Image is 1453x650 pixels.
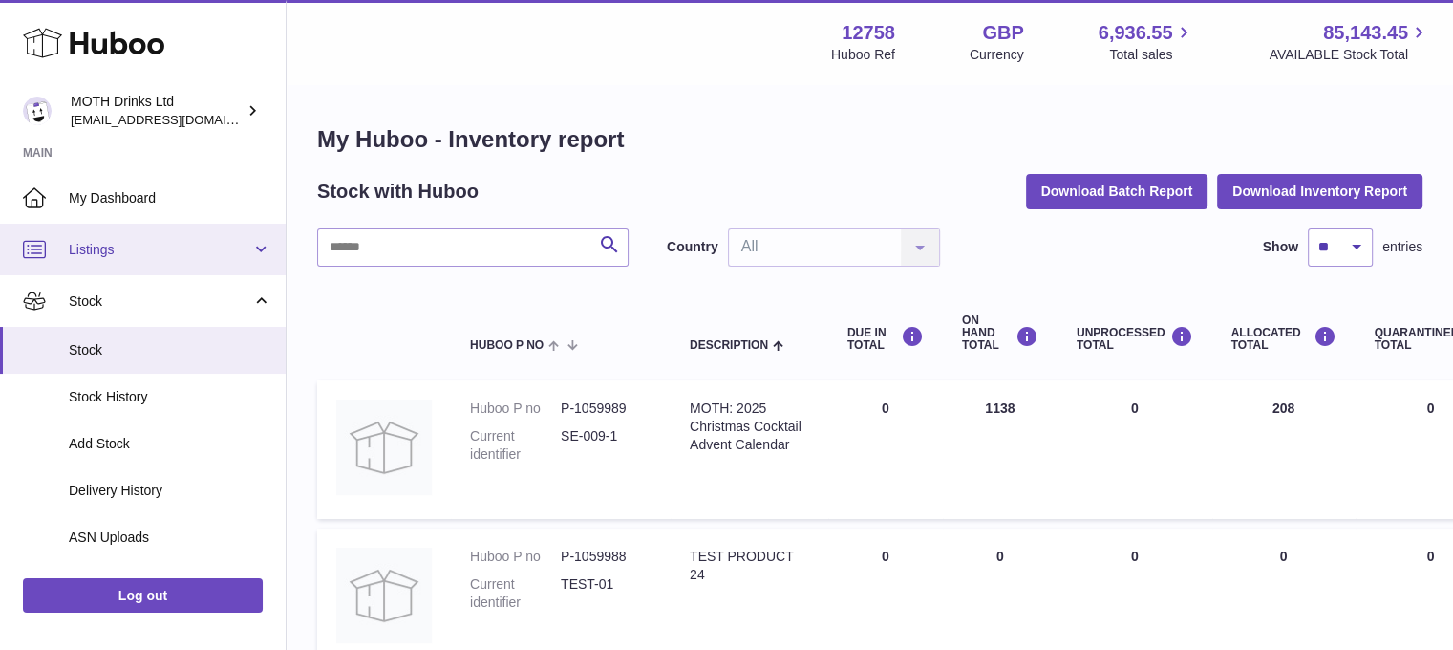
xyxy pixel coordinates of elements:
span: Huboo P no [470,339,544,352]
dd: P-1059989 [561,400,652,418]
span: entries [1382,238,1422,256]
td: 208 [1212,380,1356,519]
td: 0 [1058,380,1212,519]
strong: GBP [982,20,1023,46]
button: Download Batch Report [1026,174,1208,208]
span: Delivery History [69,482,271,500]
div: Huboo Ref [831,46,895,64]
label: Show [1263,238,1298,256]
label: Country [667,238,718,256]
span: My Dashboard [69,189,271,207]
span: ASN Uploads [69,529,271,547]
div: MOTH: 2025 Christmas Cocktail Advent Calendar [690,400,809,454]
img: product image [336,400,432,495]
span: Description [690,339,768,352]
button: Download Inventory Report [1217,174,1422,208]
div: TEST PRODUCT 24 [690,548,809,584]
h1: My Huboo - Inventory report [317,124,1422,155]
a: 85,143.45 AVAILABLE Stock Total [1269,20,1430,64]
dd: P-1059988 [561,548,652,566]
span: Stock History [69,388,271,406]
span: 0 [1426,401,1434,416]
span: 85,143.45 [1323,20,1408,46]
div: DUE IN TOTAL [847,326,924,352]
span: Listings [69,241,251,259]
div: MOTH Drinks Ltd [71,93,243,129]
h2: Stock with Huboo [317,179,479,205]
img: product image [336,548,432,643]
span: 6,936.55 [1099,20,1173,46]
a: 6,936.55 Total sales [1099,20,1195,64]
a: Log out [23,578,263,613]
div: ALLOCATED Total [1231,326,1336,352]
dt: Current identifier [470,575,561,612]
strong: 12758 [842,20,895,46]
dt: Current identifier [470,427,561,464]
span: Stock [69,341,271,359]
img: orders@mothdrinks.com [23,97,52,125]
span: Total sales [1109,46,1194,64]
td: 1138 [943,380,1058,519]
span: Stock [69,292,251,311]
dd: TEST-01 [561,575,652,612]
dt: Huboo P no [470,548,561,566]
span: AVAILABLE Stock Total [1269,46,1430,64]
dt: Huboo P no [470,400,561,418]
span: [EMAIL_ADDRESS][DOMAIN_NAME] [71,112,281,127]
div: Currency [970,46,1024,64]
div: UNPROCESSED Total [1077,326,1193,352]
dd: SE-009-1 [561,427,652,464]
td: 0 [828,380,943,519]
span: 0 [1426,549,1434,564]
div: ON HAND Total [962,314,1038,353]
span: Add Stock [69,435,271,453]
